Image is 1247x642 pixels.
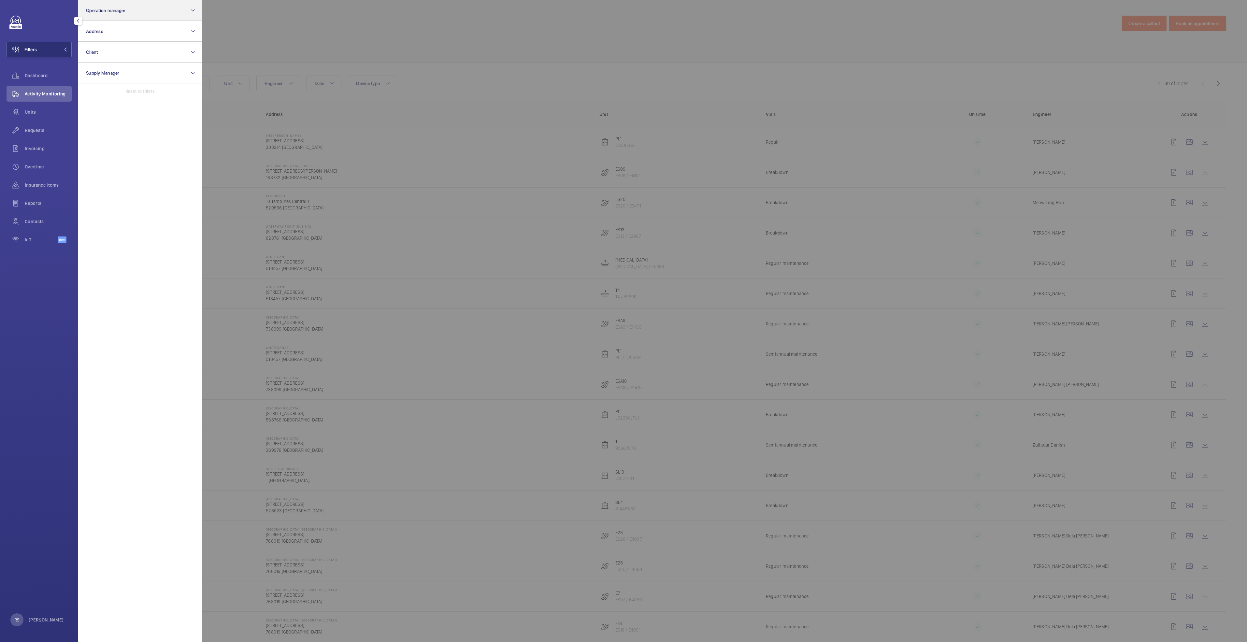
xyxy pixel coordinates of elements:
[14,617,20,623] p: RS
[7,42,72,57] button: Filters
[25,72,72,79] span: Dashboard
[25,182,72,188] span: Insurance items
[24,46,37,53] span: Filters
[25,109,72,115] span: Units
[25,236,58,243] span: IoT
[58,236,66,243] span: Beta
[25,200,72,207] span: Reports
[25,164,72,170] span: Overtime
[25,91,72,97] span: Activity Monitoring
[25,127,72,134] span: Requests
[25,145,72,152] span: Invoicing
[25,218,72,225] span: Contacts
[29,617,64,623] p: [PERSON_NAME]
